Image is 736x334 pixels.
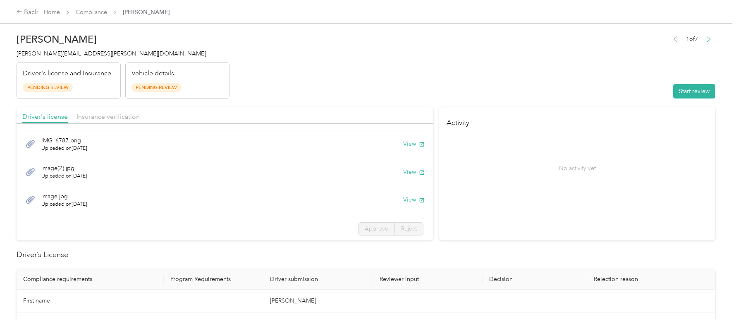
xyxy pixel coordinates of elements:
p: Driver's license and Insurance [23,69,111,79]
button: Start review [673,84,715,99]
span: image(2).jpg [41,164,87,173]
span: Pending Review [131,83,182,92]
span: Reject [401,225,417,232]
th: Decision [483,269,587,290]
span: [PERSON_NAME][EMAIL_ADDRESS][PERSON_NAME][DOMAIN_NAME] [17,50,206,57]
button: View [403,168,425,176]
th: Compliance requirements [17,269,164,290]
th: Rejection reason [587,269,719,290]
td: First name [17,290,164,312]
h2: Driver’s License [17,249,715,260]
p: No activity yet [559,164,596,173]
span: Insurance verification [76,113,140,120]
span: Pending Review [23,83,73,92]
td: [PERSON_NAME] [263,290,373,312]
span: 1 of 7 [686,35,698,43]
th: Program Requirements [164,269,263,290]
th: Driver submission [263,269,373,290]
button: View [403,139,425,148]
th: Reviewer input [373,269,483,290]
a: Home [44,9,60,16]
span: [PERSON_NAME] [123,8,170,17]
div: Back [17,7,38,17]
a: Compliance [76,9,107,16]
span: IMG_6787.png [41,136,87,145]
p: Vehicle details [131,69,174,79]
span: Uploaded on [DATE] [41,201,87,208]
span: image.jpg [41,192,87,201]
h4: Activity [439,107,715,133]
span: Uploaded on [DATE] [41,145,87,152]
span: Uploaded on [DATE] [41,173,87,180]
td: - [164,290,263,312]
span: First name [23,297,50,304]
span: Approve [365,225,388,232]
button: View [403,195,425,204]
span: Driver's license [22,113,68,120]
iframe: Everlance-gr Chat Button Frame [690,288,736,334]
span: - [380,297,381,304]
h2: [PERSON_NAME] [17,34,229,45]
